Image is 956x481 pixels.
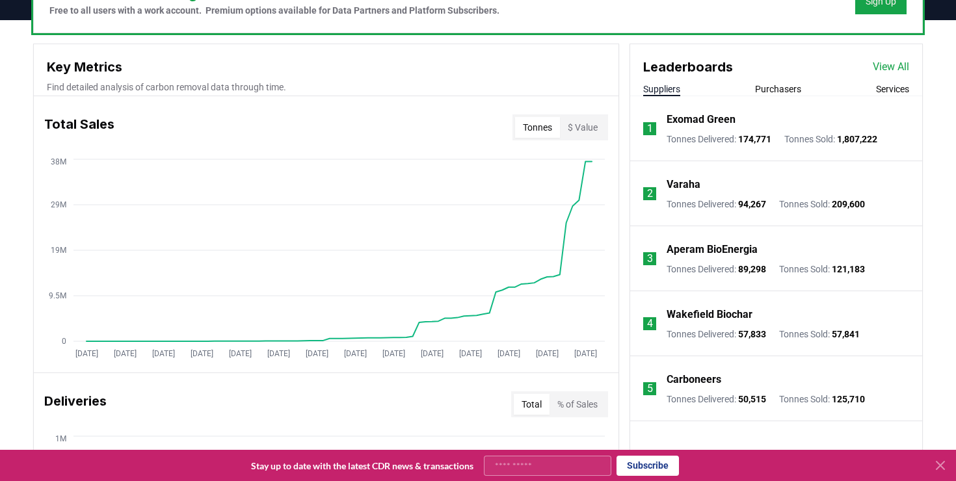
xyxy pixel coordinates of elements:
[832,329,860,339] span: 57,841
[62,337,66,346] tspan: 0
[47,57,605,77] h3: Key Metrics
[667,328,766,341] p: Tonnes Delivered :
[832,264,865,274] span: 121,183
[49,291,66,300] tspan: 9.5M
[832,199,865,209] span: 209,600
[667,112,736,127] a: Exomad Green
[536,349,559,358] tspan: [DATE]
[344,349,367,358] tspan: [DATE]
[779,198,865,211] p: Tonnes Sold :
[667,177,700,192] a: Varaha
[738,329,766,339] span: 57,833
[152,349,175,358] tspan: [DATE]
[749,447,793,460] p: Load more
[55,434,66,443] tspan: 1M
[498,349,520,358] tspan: [DATE]
[49,4,499,17] p: Free to all users with a work account. Premium options available for Data Partners and Platform S...
[191,349,213,358] tspan: [DATE]
[667,198,766,211] p: Tonnes Delivered :
[837,134,877,144] span: 1,807,222
[667,263,766,276] p: Tonnes Delivered :
[739,441,814,467] button: Load more
[667,372,721,387] a: Carboneers
[574,349,597,358] tspan: [DATE]
[514,394,550,415] button: Total
[738,199,766,209] span: 94,267
[779,328,860,341] p: Tonnes Sold :
[647,381,653,396] p: 5
[779,393,865,406] p: Tonnes Sold :
[647,121,653,136] p: 1
[51,246,66,255] tspan: 19M
[755,83,801,96] button: Purchasers
[643,57,733,77] h3: Leaderboards
[647,316,653,331] p: 4
[229,349,252,358] tspan: [DATE]
[550,394,605,415] button: % of Sales
[667,242,758,257] a: Aperam BioEnergia
[47,81,605,94] p: Find detailed analysis of carbon removal data through time.
[667,133,771,146] p: Tonnes Delivered :
[44,114,114,140] h3: Total Sales
[44,391,107,417] h3: Deliveries
[738,264,766,274] span: 89,298
[784,133,877,146] p: Tonnes Sold :
[51,200,66,209] tspan: 29M
[779,263,865,276] p: Tonnes Sold :
[667,307,752,322] a: Wakefield Biochar
[267,349,290,358] tspan: [DATE]
[51,157,66,166] tspan: 38M
[738,134,771,144] span: 174,771
[459,349,482,358] tspan: [DATE]
[306,349,328,358] tspan: [DATE]
[738,394,766,404] span: 50,515
[421,349,444,358] tspan: [DATE]
[114,349,137,358] tspan: [DATE]
[560,117,605,138] button: $ Value
[873,59,909,75] a: View All
[832,394,865,404] span: 125,710
[876,83,909,96] button: Services
[643,83,680,96] button: Suppliers
[382,349,405,358] tspan: [DATE]
[647,251,653,266] p: 3
[75,349,98,358] tspan: [DATE]
[667,393,766,406] p: Tonnes Delivered :
[515,117,560,138] button: Tonnes
[647,186,653,201] p: 2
